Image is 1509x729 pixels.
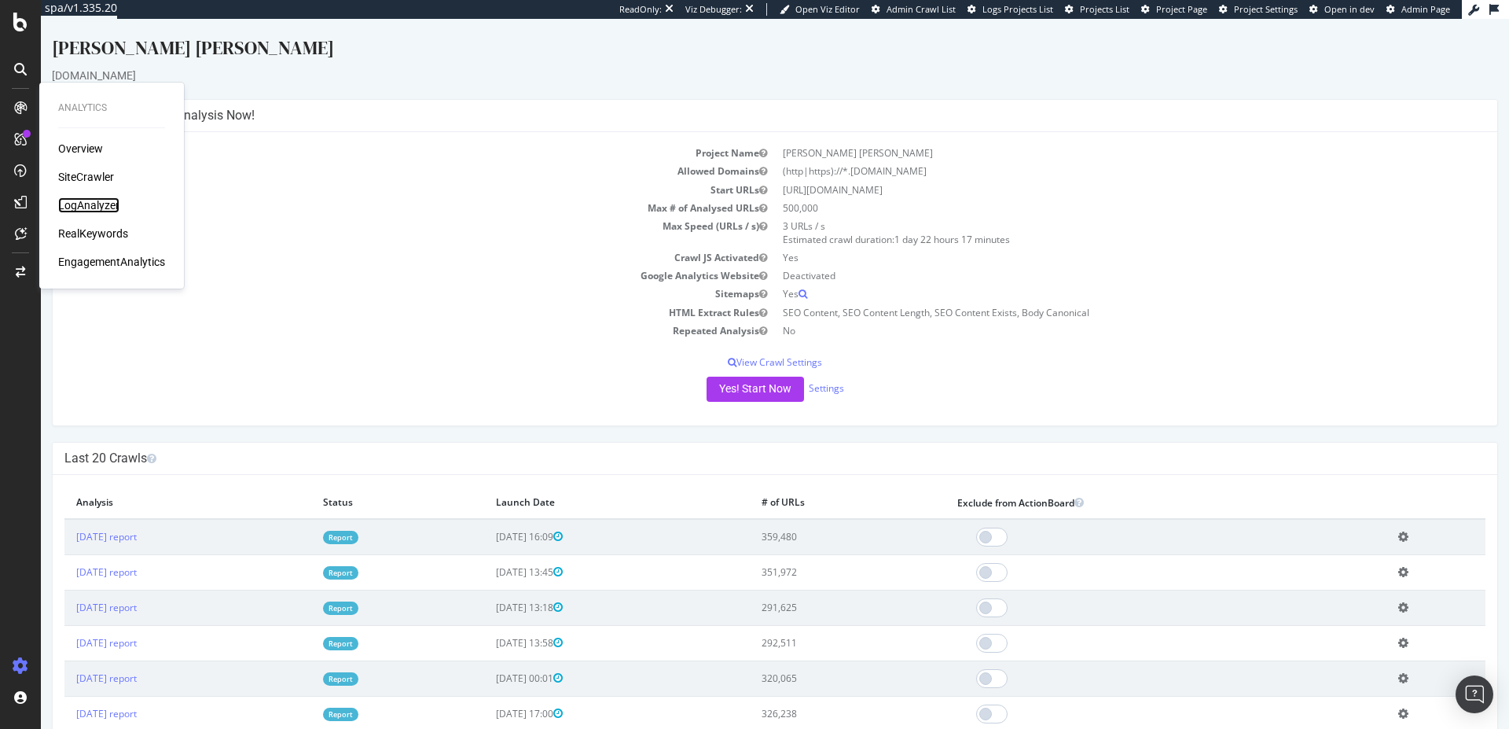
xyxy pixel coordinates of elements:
a: [DATE] report [35,688,96,701]
td: Google Analytics Website [24,248,734,266]
th: Analysis [24,468,270,500]
span: [DATE] 16:09 [455,511,522,525]
a: Project Page [1141,3,1207,16]
th: Status [270,468,443,500]
th: Launch Date [443,468,709,500]
span: [DATE] 00:01 [455,653,522,666]
td: Crawl JS Activated [24,230,734,248]
a: Report [282,654,318,667]
a: LogAnalyzer [58,197,119,213]
a: Projects List [1065,3,1129,16]
th: Exclude from ActionBoard [905,468,1346,500]
span: Open in dev [1324,3,1375,15]
td: No [734,303,1445,321]
td: 500,000 [734,180,1445,198]
a: Report [282,512,318,525]
td: Yes [734,230,1445,248]
a: Report [282,689,318,702]
div: [DOMAIN_NAME] [11,49,1457,64]
td: Max Speed (URLs / s) [24,198,734,230]
span: Admin Crawl List [887,3,956,15]
a: Logs Projects List [967,3,1053,16]
span: Logs Projects List [982,3,1053,15]
a: Open Viz Editor [780,3,860,16]
button: Yes! Start Now [666,358,763,383]
span: Open Viz Editor [795,3,860,15]
p: View Crawl Settings [24,337,1445,350]
a: Overview [58,141,103,156]
span: Projects List [1080,3,1129,15]
span: [DATE] 13:18 [455,582,522,595]
td: Repeated Analysis [24,303,734,321]
div: [PERSON_NAME] [PERSON_NAME] [11,16,1457,49]
span: Project Settings [1234,3,1298,15]
td: Project Name [24,125,734,143]
div: Viz Debugger: [685,3,742,16]
span: 1 day 22 hours 17 minutes [854,214,969,227]
td: SEO Content, SEO Content Length, SEO Content Exists, Body Canonical [734,285,1445,303]
a: Open in dev [1309,3,1375,16]
td: Max # of Analysed URLs [24,180,734,198]
td: 320,065 [709,642,905,677]
h4: Configure your New Analysis Now! [24,89,1445,105]
a: SiteCrawler [58,169,114,185]
a: Report [282,547,318,561]
td: Start URLs [24,162,734,180]
a: Settings [768,363,803,376]
td: Sitemaps [24,266,734,284]
span: [DATE] 13:58 [455,617,522,631]
td: 359,480 [709,500,905,536]
a: Admin Page [1386,3,1450,16]
td: Allowed Domains [24,143,734,161]
span: Project Page [1156,3,1207,15]
td: 326,238 [709,677,905,712]
td: Deactivated [734,248,1445,266]
td: (http|https)://*.[DOMAIN_NAME] [734,143,1445,161]
a: [DATE] report [35,617,96,631]
td: HTML Extract Rules [24,285,734,303]
td: 292,511 [709,606,905,642]
td: 291,625 [709,571,905,606]
div: Open Intercom Messenger [1456,676,1493,713]
td: 351,972 [709,536,905,571]
a: Project Settings [1219,3,1298,16]
div: ReadOnly: [619,3,662,16]
a: Admin Crawl List [872,3,956,16]
td: Yes [734,266,1445,284]
a: [DATE] report [35,511,96,525]
div: Analytics [58,101,165,115]
a: RealKeywords [58,226,128,241]
th: # of URLs [709,468,905,500]
a: [DATE] report [35,582,96,595]
a: [DATE] report [35,547,96,560]
td: 3 URLs / s Estimated crawl duration: [734,198,1445,230]
td: [URL][DOMAIN_NAME] [734,162,1445,180]
td: [PERSON_NAME] [PERSON_NAME] [734,125,1445,143]
a: Report [282,583,318,596]
span: Admin Page [1401,3,1450,15]
a: [DATE] report [35,653,96,666]
span: [DATE] 13:45 [455,547,522,560]
a: EngagementAnalytics [58,254,165,270]
span: [DATE] 17:00 [455,688,522,701]
a: Report [282,618,318,631]
h4: Last 20 Crawls [24,432,1445,447]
